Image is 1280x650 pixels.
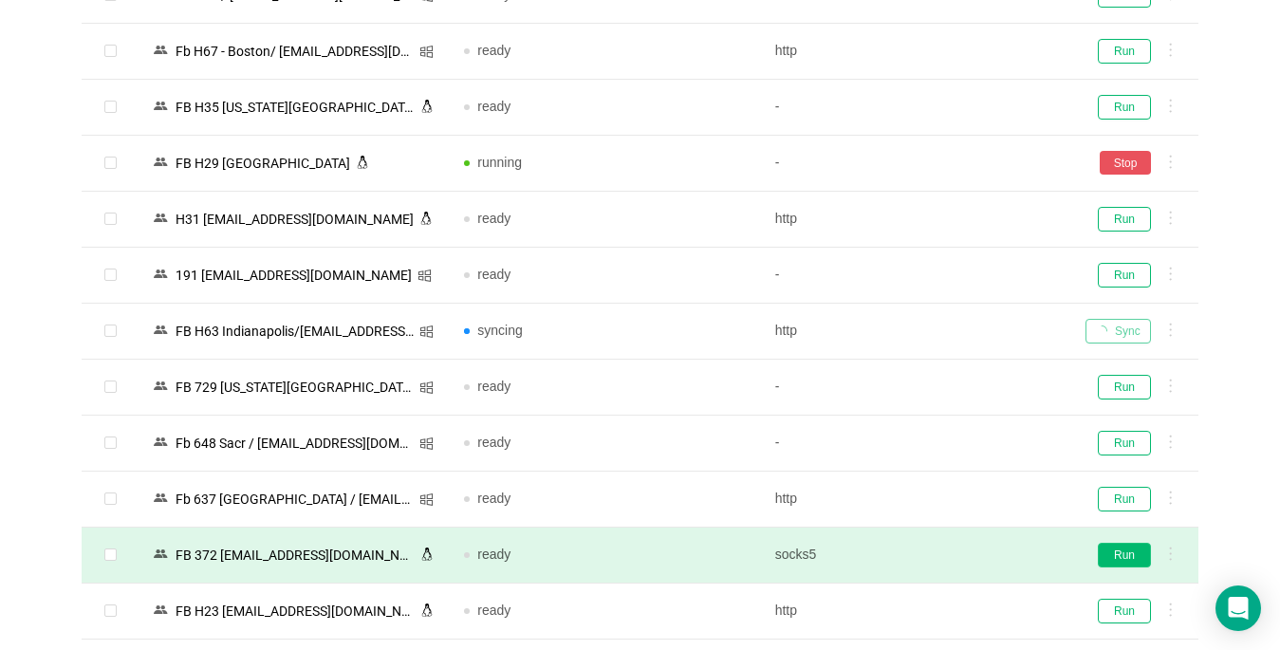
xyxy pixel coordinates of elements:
[760,360,1070,416] td: -
[170,263,417,288] div: 191 [EMAIL_ADDRESS][DOMAIN_NAME]
[760,416,1070,472] td: -
[170,375,419,399] div: FB 729 [US_STATE][GEOGRAPHIC_DATA]/ [EMAIL_ADDRESS][DOMAIN_NAME]
[760,192,1070,248] td: http
[170,431,419,455] div: Fb 648 Sacr / [EMAIL_ADDRESS][DOMAIN_NAME]
[477,43,510,58] span: ready
[1098,95,1151,120] button: Run
[477,603,510,618] span: ready
[1098,431,1151,455] button: Run
[419,492,434,507] i: icon: windows
[477,323,522,338] span: syncing
[170,319,419,344] div: FB Н63 Indianapolis/[EMAIL_ADDRESS][DOMAIN_NAME] [1]
[477,547,510,562] span: ready
[760,24,1070,80] td: http
[170,487,419,511] div: Fb 637 [GEOGRAPHIC_DATA] / [EMAIL_ADDRESS][DOMAIN_NAME]
[760,80,1070,136] td: -
[760,248,1070,304] td: -
[170,543,420,567] div: FB 372 [EMAIL_ADDRESS][DOMAIN_NAME]
[419,436,434,451] i: icon: windows
[760,304,1070,360] td: http
[477,435,510,450] span: ready
[1098,207,1151,232] button: Run
[1098,543,1151,567] button: Run
[170,39,419,64] div: Fb Н67 - Boston/ [EMAIL_ADDRESS][DOMAIN_NAME] [1]
[1098,375,1151,399] button: Run
[760,136,1070,192] td: -
[419,381,434,395] i: icon: windows
[1098,39,1151,64] button: Run
[477,211,510,226] span: ready
[477,155,522,170] span: running
[419,325,434,339] i: icon: windows
[1098,599,1151,623] button: Run
[170,95,420,120] div: FB Н35 [US_STATE][GEOGRAPHIC_DATA][EMAIL_ADDRESS][DOMAIN_NAME]
[477,379,510,394] span: ready
[477,267,510,282] span: ready
[760,584,1070,640] td: http
[760,472,1070,528] td: http
[477,491,510,506] span: ready
[760,528,1070,584] td: socks5
[419,45,434,59] i: icon: windows
[1098,487,1151,511] button: Run
[1215,585,1261,631] div: Open Intercom Messenger
[1098,263,1151,288] button: Run
[1100,151,1151,175] button: Stop
[417,269,432,283] i: icon: windows
[477,99,510,114] span: ready
[170,599,420,623] div: FB Н23 [EMAIL_ADDRESS][DOMAIN_NAME]
[170,207,419,232] div: Н31 [EMAIL_ADDRESS][DOMAIN_NAME]
[170,151,356,176] div: FB H29 [GEOGRAPHIC_DATA]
